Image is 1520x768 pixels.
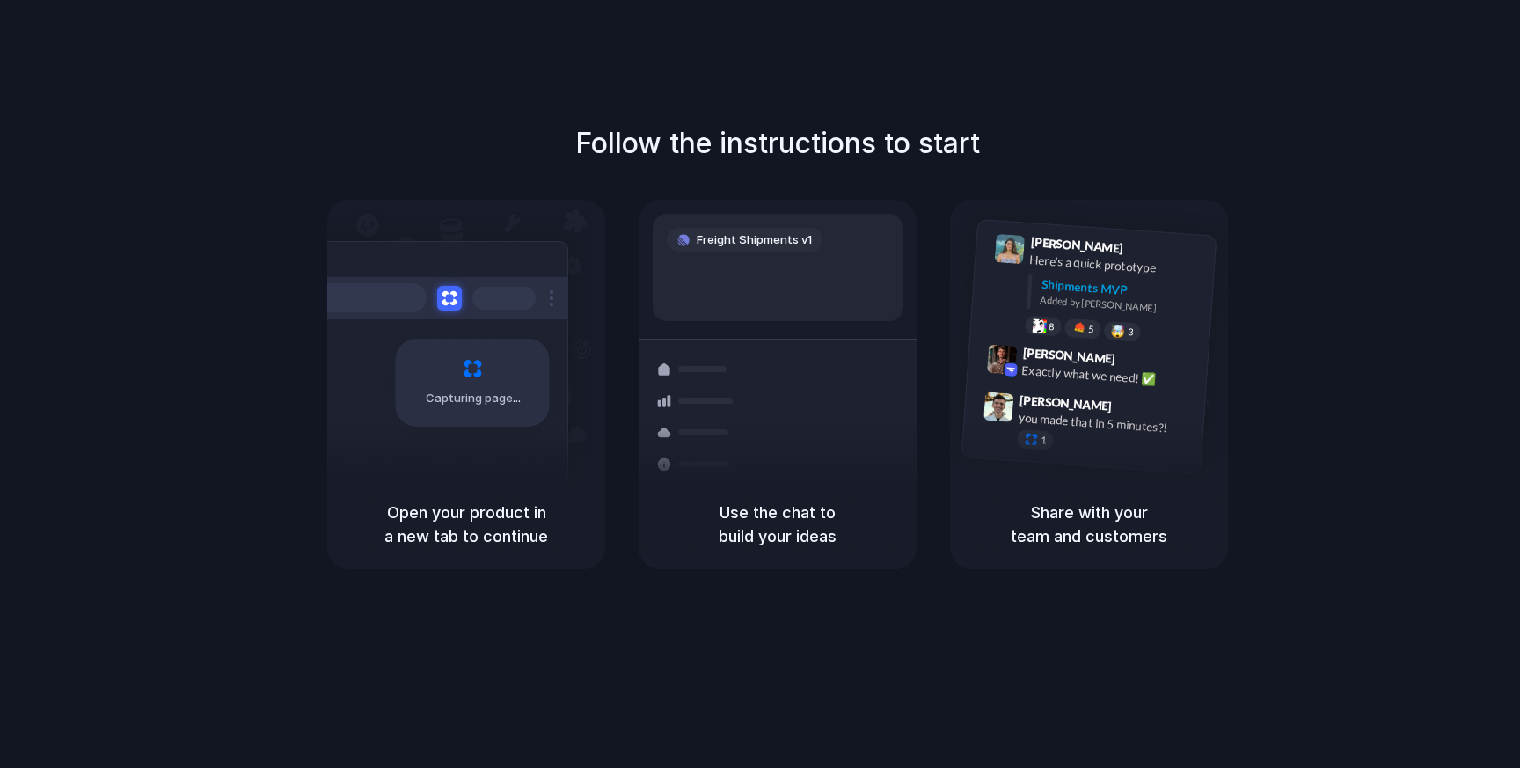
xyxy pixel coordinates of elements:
[1049,321,1055,331] span: 8
[1128,327,1134,337] span: 3
[575,122,980,165] h1: Follow the instructions to start
[697,231,812,249] span: Freight Shipments v1
[1018,408,1194,438] div: you made that in 5 minutes?!
[1040,293,1202,318] div: Added by [PERSON_NAME]
[426,390,523,407] span: Capturing page
[1117,399,1153,420] span: 9:47 AM
[1030,232,1123,258] span: [PERSON_NAME]
[1019,390,1113,415] span: [PERSON_NAME]
[660,501,895,548] h5: Use the chat to build your ideas
[1088,325,1094,334] span: 5
[1041,275,1203,304] div: Shipments MVP
[1021,361,1197,391] div: Exactly what we need! ✅
[1022,343,1115,369] span: [PERSON_NAME]
[1029,251,1205,281] div: Here's a quick prototype
[1121,351,1157,372] span: 9:42 AM
[1041,435,1047,445] span: 1
[1111,325,1126,338] div: 🤯
[348,501,584,548] h5: Open your product in a new tab to continue
[1129,240,1165,261] span: 9:41 AM
[971,501,1207,548] h5: Share with your team and customers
